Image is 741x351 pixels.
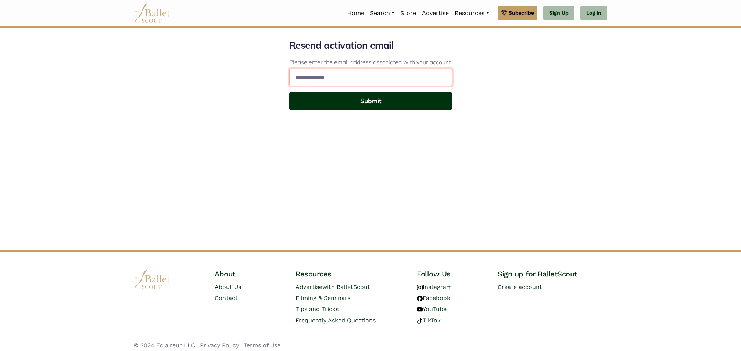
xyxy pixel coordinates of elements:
[417,294,450,301] a: Facebook
[200,342,239,349] a: Privacy Policy
[215,269,284,279] h4: About
[344,6,367,21] a: Home
[322,283,370,290] span: with BalletScout
[417,296,423,301] img: facebook logo
[244,342,280,349] a: Terms of Use
[367,6,397,21] a: Search
[417,283,452,290] a: Instagram
[498,6,537,20] a: Subscribe
[215,294,238,301] a: Contact
[580,6,607,21] a: Log In
[296,269,405,279] h4: Resources
[289,39,452,52] h1: Resend activation email
[417,285,423,290] img: instagram logo
[296,294,350,301] a: Filming & Seminars
[498,283,542,290] a: Create account
[417,318,423,324] img: tiktok logo
[134,341,195,350] li: © 2024 Eclaireur LLC
[296,317,376,324] a: Frequently Asked Questions
[498,269,607,279] h4: Sign up for BalletScout
[215,283,241,290] a: About Us
[419,6,452,21] a: Advertise
[543,6,574,21] a: Sign Up
[296,283,370,290] a: Advertisewith BalletScout
[509,9,534,17] span: Subscribe
[134,269,171,289] img: logo
[289,92,452,110] button: Submit
[289,58,452,67] p: Please enter the email address associated with your account.
[417,305,447,312] a: YouTube
[417,269,486,279] h4: Follow Us
[417,307,423,312] img: youtube logo
[501,9,507,17] img: gem.svg
[397,6,419,21] a: Store
[296,305,339,312] a: Tips and Tricks
[417,317,441,324] a: TikTok
[452,6,492,21] a: Resources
